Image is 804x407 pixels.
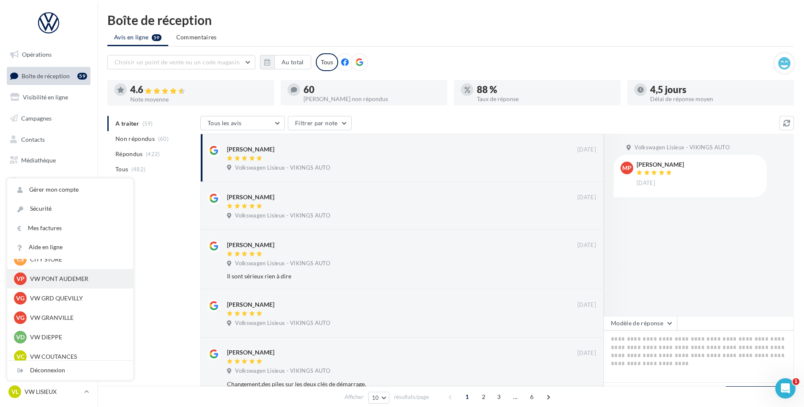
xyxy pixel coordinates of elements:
a: VL VW LISIEUX [7,384,90,400]
span: Boîte de réception [22,72,70,79]
span: Volkswagen Lisieux - VIKINGS AUTO [235,212,330,220]
span: VG [16,294,25,302]
button: Au total [260,55,311,69]
span: 10 [372,394,379,401]
a: Aide en ligne [7,238,133,257]
div: 4.6 [130,85,267,95]
span: Tous [115,165,128,173]
div: Délai de réponse moyen [650,96,787,102]
span: Volkswagen Lisieux - VIKINGS AUTO [235,367,330,375]
a: Sécurité [7,199,133,218]
span: 6 [525,390,539,404]
div: Déconnexion [7,361,133,380]
span: ... [509,390,522,404]
span: (482) [131,166,146,173]
p: VW GRD QUEVILLY [30,294,123,302]
span: [DATE] [577,146,596,154]
a: Campagnes [5,110,92,127]
span: Médiathèque [21,157,56,164]
span: CS [17,255,24,264]
span: Contacts [21,135,45,143]
span: VC [16,352,25,361]
span: Opérations [22,51,52,58]
a: Contacts [5,131,92,148]
a: Visibilité en ligne [5,88,92,106]
span: [DATE] [577,349,596,357]
span: [DATE] [637,179,655,187]
div: 60 [304,85,440,94]
span: [DATE] [577,194,596,201]
div: Boîte de réception [107,14,794,26]
span: MP [622,164,632,172]
span: (60) [158,135,169,142]
a: Campagnes DataOnDemand [5,222,92,247]
span: VG [16,313,25,322]
a: Gérer mon compte [7,180,133,199]
span: Campagnes [21,115,52,122]
button: 10 [368,392,390,404]
span: 3 [492,390,506,404]
div: [PERSON_NAME] [227,300,274,309]
div: 88 % [477,85,614,94]
a: Opérations [5,46,92,63]
div: 4,5 jours [650,85,787,94]
span: Tous les avis [208,119,242,126]
span: VD [16,333,25,341]
button: Tous les avis [200,116,285,130]
span: Non répondus [115,135,155,143]
span: Calendrier [21,178,49,185]
div: [PERSON_NAME] [227,348,274,357]
button: Au total [274,55,311,69]
div: Il sont sérieux rien à dire [227,272,541,280]
button: Choisir un point de vente ou un code magasin [107,55,255,69]
div: Taux de réponse [477,96,614,102]
div: [PERSON_NAME] [227,241,274,249]
span: Volkswagen Lisieux - VIKINGS AUTO [634,144,730,151]
span: résultats/page [394,393,429,401]
span: Répondus [115,150,143,158]
span: Choisir un point de vente ou un code magasin [115,58,240,66]
p: CITY STORE [30,255,123,264]
div: 59 [77,73,87,80]
p: VW PONT AUDEMER [30,275,123,283]
a: PLV et print personnalisable [5,194,92,219]
p: VW DIEPPE [30,333,123,341]
a: Boîte de réception59 [5,67,92,85]
p: VW COUTANCES [30,352,123,361]
span: (422) [146,151,160,157]
span: [DATE] [577,242,596,249]
span: 1 [460,390,474,404]
span: Volkswagen Lisieux - VIKINGS AUTO [235,260,330,267]
span: Volkswagen Lisieux - VIKINGS AUTO [235,164,330,172]
div: [PERSON_NAME] [227,145,274,154]
a: Médiathèque [5,151,92,169]
span: [DATE] [577,301,596,309]
span: Visibilité en ligne [23,93,68,101]
span: Volkswagen Lisieux - VIKINGS AUTO [235,319,330,327]
button: Modèle de réponse [604,316,677,330]
button: Filtrer par note [288,116,352,130]
div: [PERSON_NAME] non répondus [304,96,440,102]
div: Tous [316,53,338,71]
a: Mes factures [7,219,133,238]
div: Note moyenne [130,96,267,102]
iframe: Intercom live chat [775,378,796,399]
div: [PERSON_NAME] [227,193,274,201]
div: [PERSON_NAME] [637,162,684,168]
span: Commentaires [176,33,217,41]
div: Changement,des piles sur les deux clés de démarrage. [227,380,541,388]
p: VW LISIEUX [25,388,81,396]
span: 2 [477,390,490,404]
p: VW GRANVILLE [30,313,123,322]
span: Afficher [345,393,364,401]
span: VL [11,388,19,396]
span: VP [16,275,25,283]
a: Calendrier [5,173,92,190]
span: 1 [793,378,799,385]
